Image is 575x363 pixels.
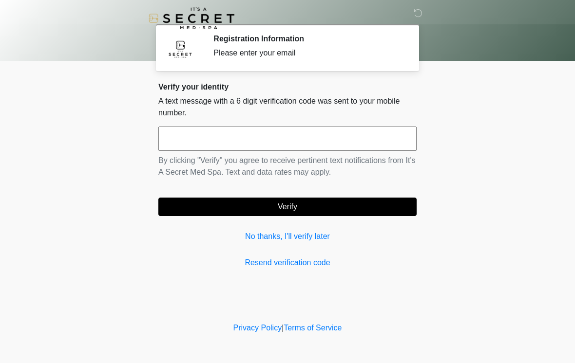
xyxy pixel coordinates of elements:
img: Agent Avatar [166,34,195,63]
a: | [282,324,284,332]
p: By clicking "Verify" you agree to receive pertinent text notifications from It's A Secret Med Spa... [158,155,417,178]
a: Privacy Policy [233,324,282,332]
a: Terms of Service [284,324,342,332]
h2: Verify your identity [158,82,417,91]
a: No thanks, I'll verify later [158,231,417,242]
img: It's A Secret Med Spa Logo [149,7,234,29]
a: Resend verification code [158,257,417,269]
h2: Registration Information [213,34,402,43]
p: A text message with a 6 digit verification code was sent to your mobile number. [158,95,417,119]
button: Verify [158,198,417,216]
div: Please enter your email [213,47,402,59]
